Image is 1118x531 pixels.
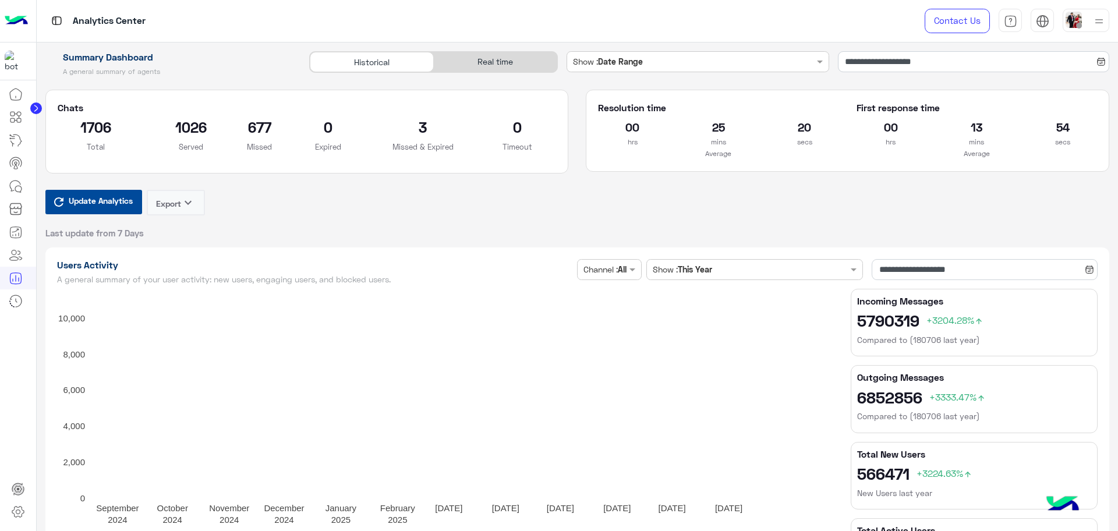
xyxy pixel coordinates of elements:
text: November [209,502,249,512]
h2: 5790319 [857,311,1091,330]
text: 8,000 [63,349,85,359]
h2: 13 [942,118,1011,136]
h6: Compared to (180706 last year) [857,334,1091,346]
p: mins [684,136,753,148]
text: [DATE] [658,502,685,512]
span: +3204.28% [926,314,983,325]
h2: 00 [857,118,925,136]
text: 2024 [220,514,239,524]
text: 10,000 [58,313,85,323]
h5: Incoming Messages [857,295,1091,307]
h1: Users Activity [57,259,573,271]
span: +3224.63% [917,468,972,479]
text: 2024 [274,514,293,524]
text: December [264,502,304,512]
button: Update Analytics [45,190,142,214]
h2: 1026 [152,118,229,136]
p: Timeout [479,141,557,153]
text: 2024 [162,514,182,524]
p: secs [770,136,839,148]
a: Contact Us [925,9,990,33]
text: September [96,502,139,512]
h2: 1706 [58,118,135,136]
p: Average [857,148,1097,160]
p: hrs [598,136,667,148]
p: Served [152,141,229,153]
text: 6,000 [63,385,85,395]
h5: Chats [58,102,557,114]
p: Average [598,148,838,160]
text: [DATE] [603,502,631,512]
h5: Total New Users [857,448,1091,460]
h5: Outgoing Messages [857,371,1091,383]
img: tab [49,13,64,28]
h2: 0 [479,118,557,136]
img: hulul-logo.png [1042,484,1083,525]
h2: 00 [598,118,667,136]
text: [DATE] [546,502,574,512]
text: 4,000 [63,421,85,431]
h2: 3 [384,118,462,136]
text: 0 [80,493,84,502]
h2: 6852856 [857,388,1091,406]
h2: 566471 [857,464,1091,483]
text: 2,000 [63,456,85,466]
h6: Compared to (180706 last year) [857,410,1091,422]
text: 2025 [388,514,407,524]
h5: A general summary of your user activity: new users, engaging users, and blocked users. [57,275,573,284]
text: October [157,502,187,512]
h2: 54 [1028,118,1097,136]
p: Missed [247,141,272,153]
h5: First response time [857,102,1097,114]
p: Total [58,141,135,153]
img: tab [1004,15,1017,28]
h1: Summary Dashboard [45,51,296,63]
p: hrs [857,136,925,148]
h2: 677 [247,118,272,136]
p: Expired [289,141,367,153]
button: Exportkeyboard_arrow_down [147,190,205,215]
h2: 25 [684,118,753,136]
text: 2025 [331,514,350,524]
text: January [325,502,356,512]
img: userImage [1066,12,1082,28]
text: [DATE] [491,502,519,512]
a: tab [999,9,1022,33]
img: 1403182699927242 [5,51,26,72]
p: Analytics Center [73,13,146,29]
i: keyboard_arrow_down [181,196,195,210]
span: Last update from 7 Days [45,227,144,239]
h5: A general summary of agents [45,67,296,76]
text: [DATE] [714,502,742,512]
span: Update Analytics [66,193,136,208]
text: 2024 [108,514,127,524]
img: Logo [5,9,28,33]
span: +3333.47% [929,391,986,402]
img: profile [1092,14,1106,29]
p: Missed & Expired [384,141,462,153]
h5: Resolution time [598,102,838,114]
text: [DATE] [435,502,462,512]
p: secs [1028,136,1097,148]
p: mins [942,136,1011,148]
h2: 0 [289,118,367,136]
img: tab [1036,15,1049,28]
div: Real time [434,52,557,72]
text: February [380,502,415,512]
h6: New Users last year [857,487,1091,499]
h2: 20 [770,118,839,136]
div: Historical [310,52,433,72]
